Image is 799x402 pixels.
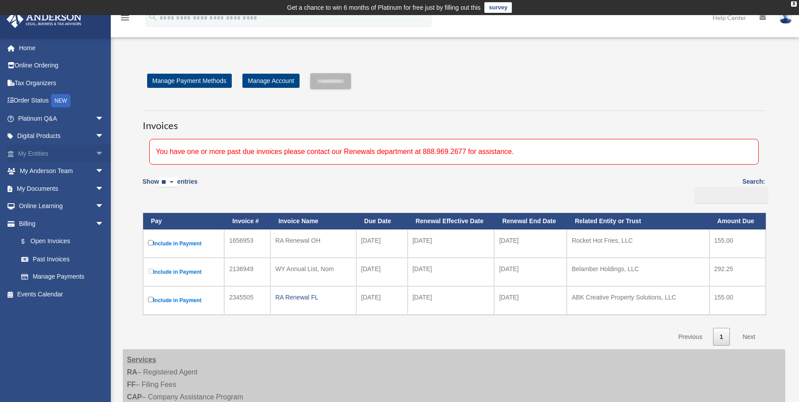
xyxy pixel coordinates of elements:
a: menu [120,16,130,23]
td: 2345505 [224,286,270,315]
td: 155.00 [709,229,766,258]
td: [DATE] [408,286,495,315]
label: Search: [691,176,765,204]
a: Online Ordering [6,57,117,75]
td: 2136949 [224,258,270,286]
div: close [791,1,797,7]
h3: Invoices [143,110,765,133]
span: arrow_drop_down [95,162,113,181]
div: You have one or more past due invoices please contact our Renewals department at 888.969.2677 for... [149,139,759,165]
a: Previous [671,328,709,346]
td: [DATE] [494,229,567,258]
td: 292.25 [709,258,766,286]
a: Digital Productsarrow_drop_down [6,127,117,145]
span: arrow_drop_down [95,215,113,233]
td: Belamber Holdings, LLC [567,258,709,286]
a: Manage Account [242,74,299,88]
th: Invoice #: activate to sort column ascending [224,213,270,229]
th: Amount Due: activate to sort column ascending [709,213,766,229]
div: WY Annual List, Nom [275,263,351,275]
input: Include in Payment [148,240,153,245]
td: [DATE] [356,229,408,258]
a: My Anderson Teamarrow_drop_down [6,162,117,180]
a: $Open Invoices [12,233,109,251]
a: Manage Payments [12,268,113,286]
img: Anderson Advisors Platinum Portal [4,11,84,28]
i: search [148,12,158,22]
strong: Services [127,356,156,363]
a: survey [484,2,512,13]
span: arrow_drop_down [95,145,113,163]
input: Search: [694,187,768,204]
th: Renewal Effective Date: activate to sort column ascending [408,213,495,229]
strong: FF [127,381,136,388]
a: Home [6,39,117,57]
th: Invoice Name: activate to sort column ascending [270,213,356,229]
label: Include in Payment [148,238,220,249]
strong: RA [127,368,137,376]
a: Past Invoices [12,250,113,268]
span: arrow_drop_down [95,180,113,198]
td: 1656953 [224,229,270,258]
td: [DATE] [356,286,408,315]
a: Manage Payment Methods [147,74,232,88]
a: My Documentsarrow_drop_down [6,180,117,197]
strong: CAP [127,393,142,401]
img: User Pic [779,11,792,24]
a: Next [736,328,762,346]
td: [DATE] [494,286,567,315]
th: Renewal End Date: activate to sort column ascending [494,213,567,229]
th: Pay: activate to sort column descending [143,213,225,229]
label: Include in Payment [148,267,220,277]
a: My Entitiesarrow_drop_down [6,145,117,162]
td: [DATE] [408,258,495,286]
label: Show entries [143,176,198,197]
input: Include in Payment [148,297,153,302]
a: Billingarrow_drop_down [6,215,113,233]
label: Include in Payment [148,295,220,306]
td: [DATE] [356,258,408,286]
th: Due Date: activate to sort column ascending [356,213,408,229]
input: Include in Payment [148,268,153,274]
select: Showentries [159,177,177,188]
a: Tax Organizers [6,74,117,92]
div: Get a chance to win 6 months of Platinum for free just by filling out this [287,2,481,13]
td: 155.00 [709,286,766,315]
td: Rocket Hot Fries, LLC [567,229,709,258]
span: arrow_drop_down [95,197,113,216]
td: [DATE] [494,258,567,286]
a: Events Calendar [6,285,117,303]
a: 1 [713,328,730,346]
td: ABK Creative Property Solutions, LLC [567,286,709,315]
i: menu [120,12,130,23]
a: Order StatusNEW [6,92,117,110]
div: NEW [51,94,70,107]
span: $ [26,236,31,247]
a: Online Learningarrow_drop_down [6,197,117,215]
th: Related Entity or Trust: activate to sort column ascending [567,213,709,229]
a: Platinum Q&Aarrow_drop_down [6,110,117,127]
td: [DATE] [408,229,495,258]
span: arrow_drop_down [95,110,113,128]
div: RA Renewal FL [275,291,351,303]
span: arrow_drop_down [95,127,113,146]
div: RA Renewal OH [275,234,351,247]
